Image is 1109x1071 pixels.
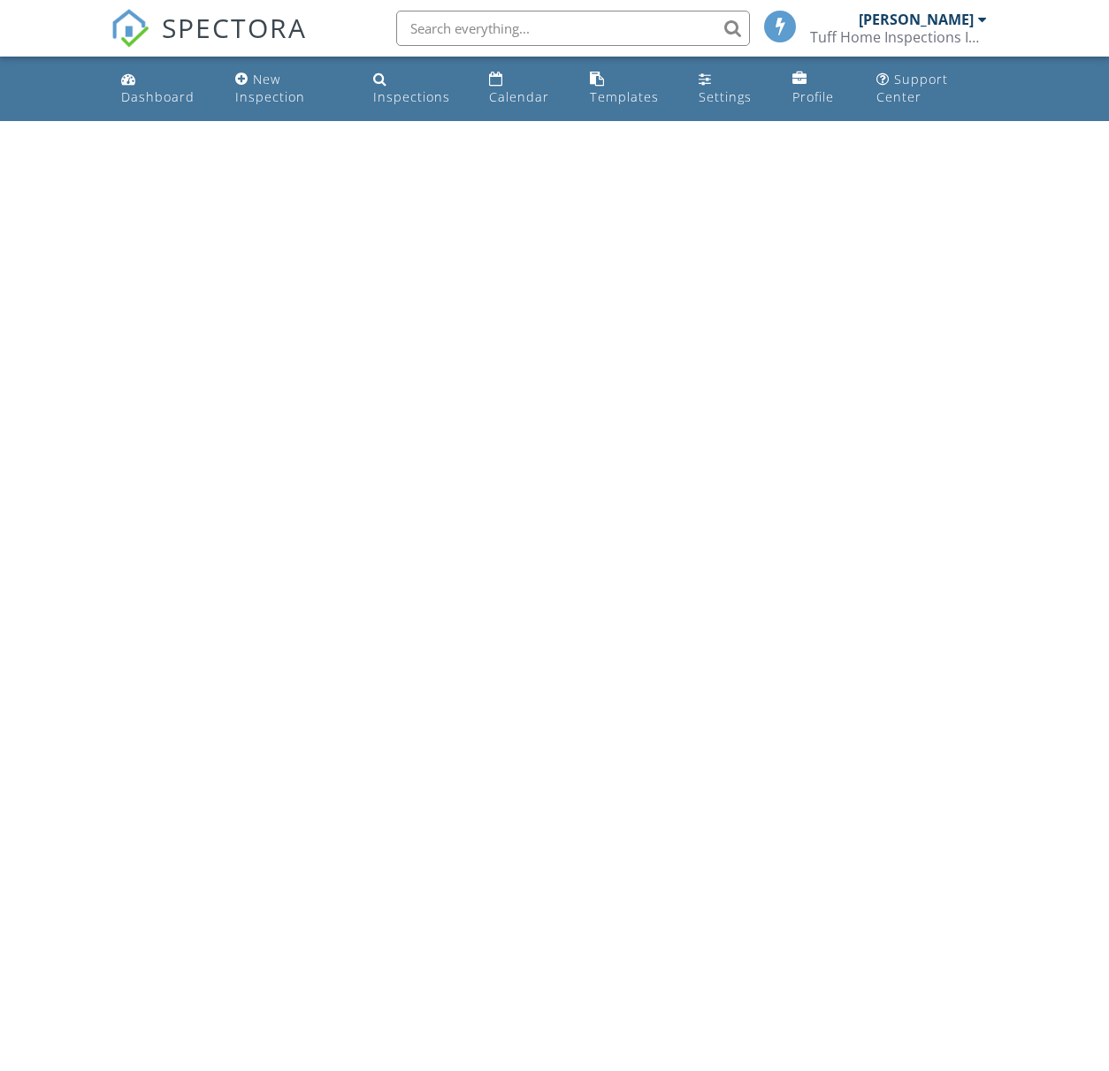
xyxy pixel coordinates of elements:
[869,64,995,114] a: Support Center
[228,64,352,114] a: New Inspection
[111,9,149,48] img: The Best Home Inspection Software - Spectora
[482,64,569,114] a: Calendar
[699,88,752,105] div: Settings
[785,64,855,114] a: Profile
[810,28,987,46] div: Tuff Home Inspections Inc.
[876,71,948,105] div: Support Center
[859,11,974,28] div: [PERSON_NAME]
[366,64,468,114] a: Inspections
[111,24,307,61] a: SPECTORA
[590,88,659,105] div: Templates
[396,11,750,46] input: Search everything...
[583,64,678,114] a: Templates
[114,64,213,114] a: Dashboard
[235,71,305,105] div: New Inspection
[792,88,834,105] div: Profile
[489,88,549,105] div: Calendar
[121,88,195,105] div: Dashboard
[162,9,307,46] span: SPECTORA
[692,64,770,114] a: Settings
[373,88,450,105] div: Inspections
